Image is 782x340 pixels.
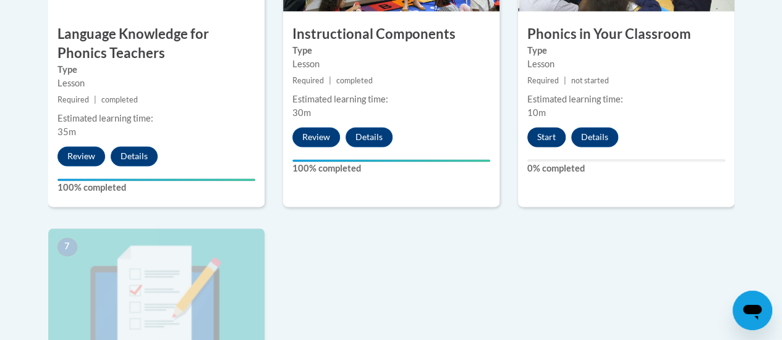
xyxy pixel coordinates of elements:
span: Required [527,76,559,85]
h3: Phonics in Your Classroom [518,25,734,44]
span: | [329,76,331,85]
span: 10m [527,107,546,118]
h3: Instructional Components [283,25,499,44]
span: Required [57,95,89,104]
button: Details [111,146,158,166]
span: 7 [57,238,77,256]
span: 35m [57,126,76,137]
div: Your progress [292,159,490,162]
div: Estimated learning time: [57,112,255,125]
div: Lesson [57,77,255,90]
span: | [564,76,566,85]
div: Estimated learning time: [527,93,725,106]
iframe: Button to launch messaging window [733,291,772,330]
label: 0% completed [527,162,725,175]
span: Required [292,76,324,85]
span: 30m [292,107,311,118]
span: | [94,95,96,104]
h3: Language Knowledge for Phonics Teachers [48,25,265,63]
label: Type [292,44,490,57]
button: Details [346,127,393,147]
button: Review [57,146,105,166]
span: completed [336,76,373,85]
span: not started [571,76,609,85]
div: Lesson [292,57,490,71]
label: Type [527,44,725,57]
button: Details [571,127,618,147]
label: Type [57,63,255,77]
label: 100% completed [292,162,490,175]
div: Estimated learning time: [292,93,490,106]
div: Your progress [57,178,255,181]
div: Lesson [527,57,725,71]
button: Review [292,127,340,147]
label: 100% completed [57,181,255,194]
span: completed [101,95,138,104]
button: Start [527,127,566,147]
